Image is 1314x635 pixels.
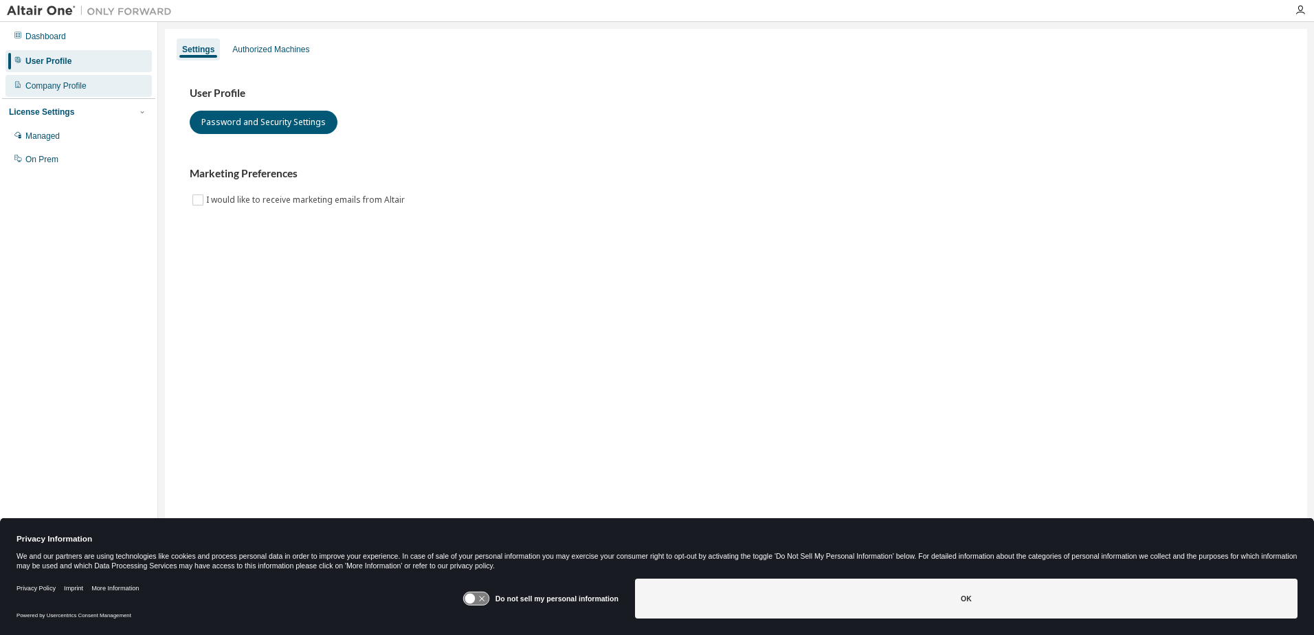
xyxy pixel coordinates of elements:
[190,87,1282,100] h3: User Profile
[7,4,179,18] img: Altair One
[25,31,66,42] div: Dashboard
[182,44,214,55] div: Settings
[232,44,309,55] div: Authorized Machines
[25,154,58,165] div: On Prem
[190,111,337,134] button: Password and Security Settings
[9,107,74,118] div: License Settings
[190,167,1282,181] h3: Marketing Preferences
[206,192,408,208] label: I would like to receive marketing emails from Altair
[25,80,87,91] div: Company Profile
[25,56,71,67] div: User Profile
[25,131,60,142] div: Managed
